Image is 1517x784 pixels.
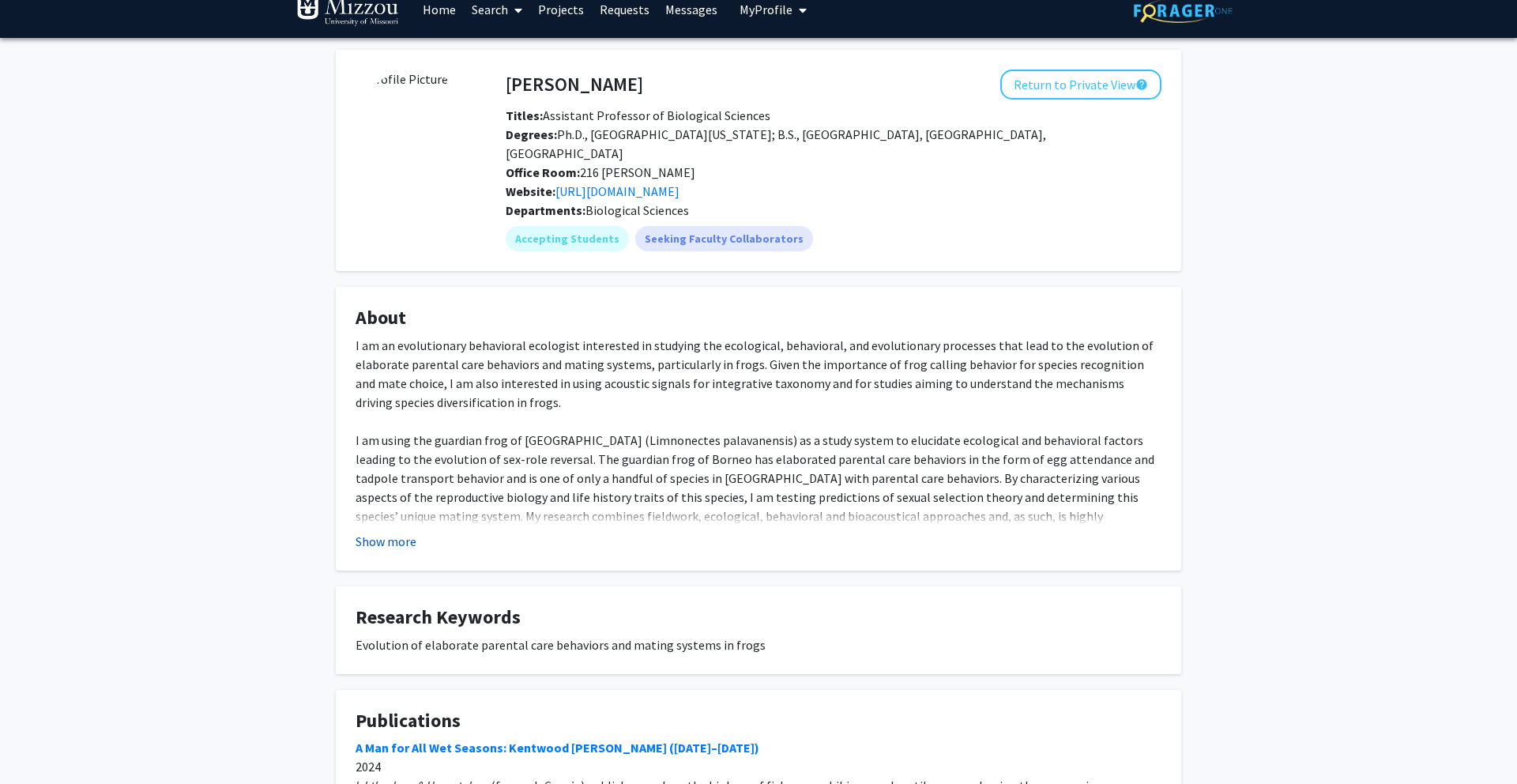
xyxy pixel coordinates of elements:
[12,713,67,772] iframe: Chat
[506,183,555,199] b: Website:
[506,164,695,180] span: 216 [PERSON_NAME]
[506,107,543,123] b: Titles:
[506,126,557,142] b: Degrees:
[356,70,474,188] img: Profile Picture
[356,532,416,551] button: Show more
[1000,70,1161,100] button: Return to Private View
[585,202,689,218] span: Biological Sciences
[635,226,813,251] mat-chip: Seeking Faculty Collaborators
[555,183,679,199] a: Opens in a new tab
[506,126,1046,161] span: Ph.D., [GEOGRAPHIC_DATA][US_STATE]; B.S., [GEOGRAPHIC_DATA], [GEOGRAPHIC_DATA], [GEOGRAPHIC_DATA]
[506,226,629,251] mat-chip: Accepting Students
[356,710,1161,733] h4: Publications
[506,202,585,218] b: Departments:
[356,606,1161,629] h4: Research Keywords
[356,307,1161,330] h4: About
[356,740,759,756] a: A Man for All Wet Seasons: Kentwood [PERSON_NAME] ([DATE]–[DATE])
[356,635,1161,654] div: Evolution of elaborate parental care behaviors and mating systems in frogs
[740,2,792,17] span: My Profile
[356,336,1161,601] div: I am an evolutionary behavioral ecologist interested in studying the ecological, behavioral, and ...
[506,70,643,99] h4: [PERSON_NAME]
[1135,75,1148,94] mat-icon: help
[506,164,580,180] b: Office Room:
[506,107,770,123] span: Assistant Professor of Biological Sciences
